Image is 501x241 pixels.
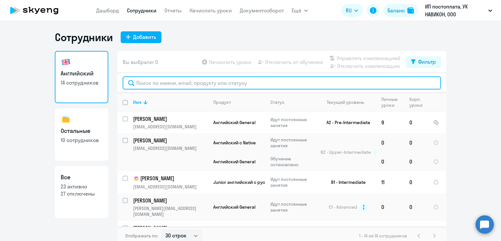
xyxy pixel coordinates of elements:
div: Имя [133,99,208,105]
p: [PERSON_NAME] [133,197,207,204]
img: balance [407,7,414,14]
span: Английский General [213,204,255,210]
button: Балансbalance [384,4,418,17]
div: Фильтр [418,58,436,66]
span: Ещё [292,7,301,14]
p: Идут постоянные занятия [270,176,315,188]
span: RU [346,7,352,14]
p: 14 сотрудников [61,79,102,86]
img: child [133,175,140,182]
span: 1 - 14 из 14 сотрудников [359,233,407,239]
a: Английский14 сотрудников [55,51,108,103]
button: RU [341,4,363,17]
p: [PERSON_NAME] [133,175,207,183]
h3: Английский [61,69,102,78]
td: 0 [404,133,428,152]
p: [PERSON_NAME][EMAIL_ADDRESS][DOMAIN_NAME] [133,205,208,217]
p: 23 активно [61,183,102,190]
span: Вы выбрали: 0 [123,58,158,66]
p: Обучение остановлено [270,156,315,168]
span: B2 - Upper-Intermediate [321,149,371,155]
p: 10 сотрудников [61,137,102,144]
td: 0 [376,133,404,152]
div: Личные уроки [381,96,404,108]
td: 0 [404,193,428,221]
p: [PERSON_NAME] [133,224,207,232]
img: others [61,114,71,125]
p: Идут постоянные занятия [270,117,315,128]
td: 11 [376,171,404,193]
div: Баланс [387,7,405,14]
span: Английский General [213,120,255,125]
div: Статус [270,99,284,105]
p: Идут постоянные занятия [270,137,315,149]
span: C1 - Advanced [329,204,357,210]
input: Поиск по имени, email, продукту или статусу [123,76,441,89]
div: Имя [133,99,142,105]
p: ИП постоплата, УК НАВИКОН, ООО [425,3,486,18]
td: 0 [404,171,428,193]
button: Добавить [121,31,161,43]
a: Все23 активно27 отключены [55,166,108,218]
h3: Все [61,173,102,182]
a: [PERSON_NAME] [133,137,208,144]
h1: Сотрудники [55,31,113,44]
div: Корп. уроки [409,96,428,108]
a: Начислить уроки [190,7,232,14]
p: Пройден вводный урок [270,226,315,237]
td: 0 [404,112,428,133]
a: Отчеты [164,7,182,14]
a: [PERSON_NAME] [133,197,208,204]
div: Текущий уровень [327,99,364,105]
span: Английский с Native [213,140,256,146]
div: Текущий уровень [321,99,376,105]
p: [PERSON_NAME] [133,137,207,144]
a: [PERSON_NAME] [133,224,208,232]
p: [EMAIL_ADDRESS][DOMAIN_NAME] [133,184,208,190]
button: Фильтр [406,56,441,68]
button: Ещё [292,4,308,17]
h3: Остальные [61,127,102,135]
a: Дашборд [96,7,119,14]
td: 0 [404,152,428,171]
a: [PERSON_NAME] [133,115,208,122]
p: [PERSON_NAME] [133,115,207,122]
a: child[PERSON_NAME] [133,175,208,183]
td: B1 - Intermediate [315,171,376,193]
td: 0 [376,193,404,221]
p: Идут постоянные занятия [270,201,315,213]
img: english [61,57,71,67]
a: Документооборот [240,7,284,14]
td: 9 [376,112,404,133]
p: [EMAIL_ADDRESS][DOMAIN_NAME] [133,145,208,151]
div: Продукт [213,99,231,105]
span: Отображать по: [125,233,158,239]
p: 27 отключены [61,190,102,197]
div: Добавить [133,33,156,41]
span: Junior английский с русскоговорящим преподавателем [213,179,336,185]
span: Английский General [213,159,255,165]
button: ИП постоплата, УК НАВИКОН, ООО [422,3,495,18]
td: A2 - Pre-Intermediate [315,112,376,133]
td: 0 [376,152,404,171]
p: [EMAIL_ADDRESS][DOMAIN_NAME] [133,124,208,130]
a: Сотрудники [127,7,157,14]
a: Остальные10 сотрудников [55,108,108,161]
